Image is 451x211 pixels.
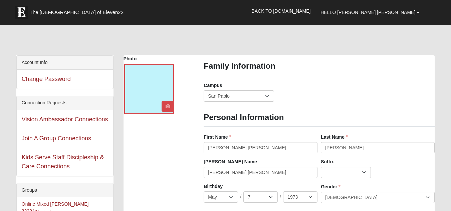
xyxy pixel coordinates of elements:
[22,116,108,123] a: Vision Ambassador Connections
[321,134,348,140] label: Last Name
[22,135,91,142] a: Join A Group Connections
[30,9,124,16] span: The [DEMOGRAPHIC_DATA] of Eleven22
[247,3,316,19] a: Back to [DOMAIN_NAME]
[321,183,341,190] label: Gender
[204,158,257,165] label: [PERSON_NAME] Name
[22,154,104,170] a: Kids Serve Staff Discipleship & Care Connections
[15,6,28,19] img: Eleven22 logo
[124,55,137,62] label: Photo
[17,56,113,70] div: Account Info
[204,113,435,122] h3: Personal Information
[11,2,145,19] a: The [DEMOGRAPHIC_DATA] of Eleven22
[320,10,415,15] span: Hello [PERSON_NAME] [PERSON_NAME]
[204,82,222,89] label: Campus
[22,76,71,82] a: Change Password
[321,158,334,165] label: Suffix
[204,61,435,71] h3: Family Information
[17,96,113,110] div: Connection Requests
[17,183,113,197] div: Groups
[204,183,223,190] label: Birthday
[315,4,425,21] a: Hello [PERSON_NAME] [PERSON_NAME]
[280,193,281,200] span: /
[204,134,231,140] label: First Name
[240,193,241,200] span: /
